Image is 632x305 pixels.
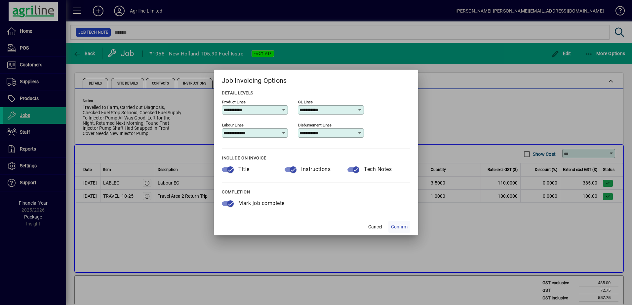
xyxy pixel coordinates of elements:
[222,154,410,162] div: INCLUDE ON INVOICE
[301,166,331,172] span: Instructions
[222,100,246,104] mat-label: Product Lines
[222,89,410,97] div: DETAIL LEVELS
[298,100,313,104] mat-label: GL Lines
[222,123,244,127] mat-label: Labour Lines
[391,223,408,230] span: Confirm
[222,188,410,196] div: COMPLETION
[214,70,418,89] h2: Job Invoicing Options
[365,221,386,233] button: Cancel
[368,223,382,230] span: Cancel
[388,221,410,233] button: Confirm
[238,166,250,172] span: Title
[364,166,392,172] span: Tech Notes
[298,123,332,127] mat-label: Disbursement Lines
[238,200,285,206] span: Mark job complete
